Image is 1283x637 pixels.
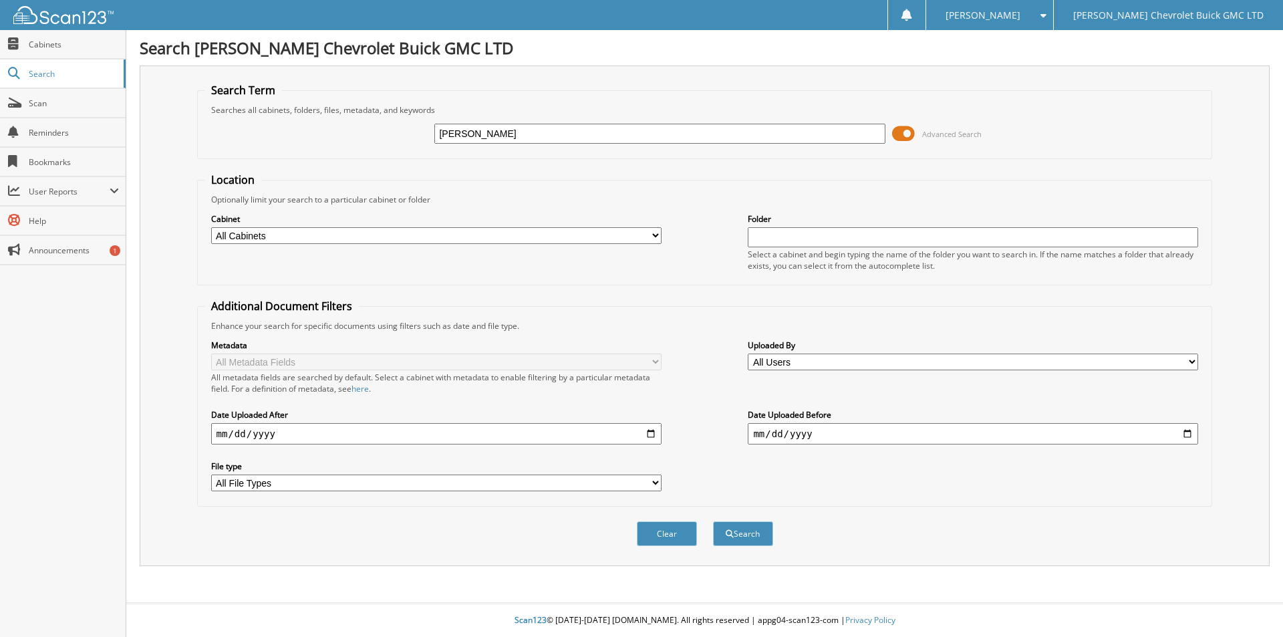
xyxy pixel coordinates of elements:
[29,186,110,197] span: User Reports
[29,245,119,256] span: Announcements
[922,129,982,139] span: Advanced Search
[204,104,1205,116] div: Searches all cabinets, folders, files, metadata, and keywords
[29,68,117,80] span: Search
[748,249,1198,271] div: Select a cabinet and begin typing the name of the folder you want to search in. If the name match...
[29,39,119,50] span: Cabinets
[637,521,697,546] button: Clear
[515,614,547,626] span: Scan123
[29,127,119,138] span: Reminders
[110,245,120,256] div: 1
[748,409,1198,420] label: Date Uploaded Before
[211,409,662,420] label: Date Uploaded After
[204,299,359,313] legend: Additional Document Filters
[140,37,1270,59] h1: Search [PERSON_NAME] Chevrolet Buick GMC LTD
[211,372,662,394] div: All metadata fields are searched by default. Select a cabinet with metadata to enable filtering b...
[748,213,1198,225] label: Folder
[204,172,261,187] legend: Location
[211,340,662,351] label: Metadata
[29,156,119,168] span: Bookmarks
[126,604,1283,637] div: © [DATE]-[DATE] [DOMAIN_NAME]. All rights reserved | appg04-scan123-com |
[1216,573,1283,637] iframe: Chat Widget
[211,461,662,472] label: File type
[204,320,1205,332] div: Enhance your search for specific documents using filters such as date and file type.
[1073,11,1264,19] span: [PERSON_NAME] Chevrolet Buick GMC LTD
[29,215,119,227] span: Help
[748,423,1198,444] input: end
[713,521,773,546] button: Search
[946,11,1020,19] span: [PERSON_NAME]
[211,213,662,225] label: Cabinet
[13,6,114,24] img: scan123-logo-white.svg
[211,423,662,444] input: start
[29,98,119,109] span: Scan
[748,340,1198,351] label: Uploaded By
[845,614,895,626] a: Privacy Policy
[204,83,282,98] legend: Search Term
[204,194,1205,205] div: Optionally limit your search to a particular cabinet or folder
[351,383,369,394] a: here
